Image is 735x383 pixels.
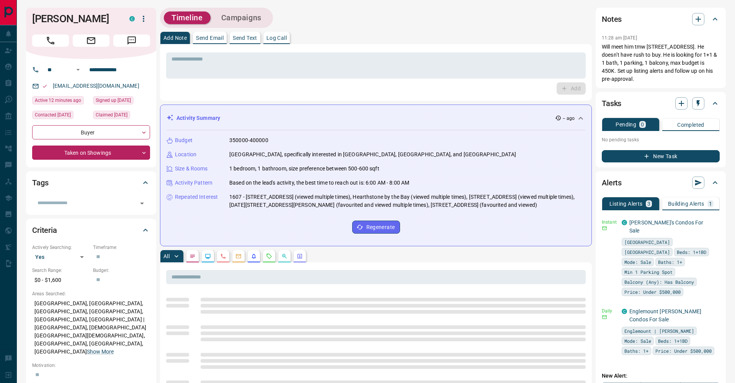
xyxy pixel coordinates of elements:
p: Add Note [163,35,187,41]
div: Activity Summary-- ago [167,111,585,125]
svg: Email [602,314,607,320]
span: Message [113,34,150,47]
span: Active 12 minutes ago [35,97,81,104]
p: Budget [175,136,193,144]
p: 1 [709,201,712,206]
div: Tasks [602,94,720,113]
p: Daily [602,308,617,314]
button: New Task [602,150,720,162]
span: [GEOGRAPHIC_DATA] [624,248,670,256]
svg: Listing Alerts [251,253,257,259]
div: Thu Jul 21 2022 [32,111,89,121]
span: Englemount | [PERSON_NAME] [624,327,694,335]
span: Min 1 Parking Spot [624,268,673,276]
div: Alerts [602,173,720,192]
p: -- ago [563,115,575,122]
p: Location [175,151,196,159]
span: Beds: 1+1BD [658,337,688,345]
div: Yes [32,251,89,263]
a: Englemount [PERSON_NAME] Condos For Sale [629,308,701,322]
svg: Email [602,226,607,231]
span: Contacted [DATE] [35,111,71,119]
p: Send Text [233,35,257,41]
p: All [163,254,170,259]
p: $0 - $1,600 [32,274,89,286]
p: 3 [647,201,650,206]
p: Log Call [266,35,287,41]
div: condos.ca [622,309,627,314]
span: Claimed [DATE] [96,111,127,119]
p: Off [602,367,617,373]
svg: Emails [235,253,242,259]
h2: Criteria [32,224,57,236]
p: 1607 - [STREET_ADDRESS] (viewed multiple times), Hearthstone by the Bay (viewed multiple times), ... [229,193,585,209]
p: Size & Rooms [175,165,208,173]
span: Call [32,34,69,47]
span: Baths: 1+ [658,258,682,266]
p: Search Range: [32,267,89,274]
p: 0 [641,122,644,127]
button: Open [73,65,83,74]
p: Activity Summary [176,114,220,122]
div: Criteria [32,221,150,239]
div: Wed Jul 20 2022 [93,96,150,107]
svg: Opportunities [281,253,287,259]
p: Instant [602,219,617,226]
span: Email [73,34,109,47]
span: Mode: Sale [624,258,651,266]
p: Areas Searched: [32,290,150,297]
div: condos.ca [129,16,135,21]
button: Open [137,198,147,209]
h2: Tags [32,177,48,189]
p: No pending tasks [602,134,720,146]
p: Will meet him tmw [STREET_ADDRESS]. He doesn’t have rush to buy. He is looking for 1+1 & 1 bath, ... [602,43,720,83]
h2: Tasks [602,97,621,110]
button: Regenerate [352,221,400,234]
p: Send Email [196,35,224,41]
p: Completed [677,122,704,128]
div: Wed Jul 20 2022 [93,111,150,121]
a: [EMAIL_ADDRESS][DOMAIN_NAME] [53,83,139,89]
p: Building Alerts [668,201,704,206]
p: 350000-400000 [229,136,268,144]
svg: Calls [220,253,226,259]
p: [GEOGRAPHIC_DATA], specifically interested in [GEOGRAPHIC_DATA], [GEOGRAPHIC_DATA], and [GEOGRAPH... [229,151,516,159]
span: [GEOGRAPHIC_DATA] [624,238,670,246]
span: Price: Under $500,000 [624,288,681,296]
h1: [PERSON_NAME] [32,13,118,25]
span: Price: Under $500,000 [655,347,712,355]
span: Mode: Sale [624,337,651,345]
p: Based on the lead's activity, the best time to reach out is: 6:00 AM - 8:00 AM [229,179,409,187]
h2: Alerts [602,177,622,189]
div: Tags [32,173,150,192]
button: Campaigns [214,11,269,24]
p: New Alert: [602,372,720,380]
p: Listing Alerts [609,201,643,206]
svg: Lead Browsing Activity [205,253,211,259]
p: Pending [616,122,636,127]
svg: Notes [189,253,196,259]
span: Baths: 1+ [624,347,648,355]
span: Balcony (Any): Has Balcony [624,278,694,286]
svg: Email Valid [42,83,47,89]
div: Taken on Showings [32,146,150,160]
div: Buyer [32,125,150,139]
svg: Agent Actions [297,253,303,259]
div: Notes [602,10,720,28]
span: Signed up [DATE] [96,97,131,104]
p: Actively Searching: [32,244,89,251]
a: [PERSON_NAME]'s Condos For Sale [629,219,703,234]
p: Activity Pattern [175,179,212,187]
svg: Requests [266,253,272,259]
p: 11:28 am [DATE] [602,35,637,41]
button: Show More [87,348,114,356]
div: condos.ca [622,220,627,225]
p: 1 bedroom, 1 bathroom, size preference between 500-600 sqft [229,165,379,173]
span: Beds: 1+1BD [677,248,706,256]
div: Thu Aug 14 2025 [32,96,89,107]
p: Budget: [93,267,150,274]
p: Repeated Interest [175,193,218,201]
p: [GEOGRAPHIC_DATA], [GEOGRAPHIC_DATA], [GEOGRAPHIC_DATA], [GEOGRAPHIC_DATA], [GEOGRAPHIC_DATA], [G... [32,297,150,358]
p: Motivation: [32,362,150,369]
h2: Notes [602,13,622,25]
